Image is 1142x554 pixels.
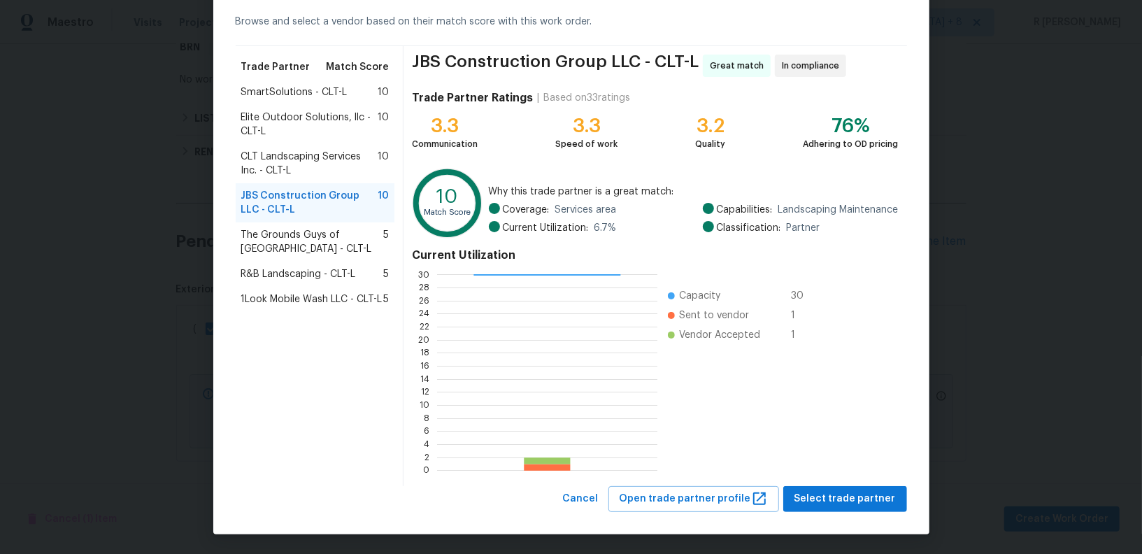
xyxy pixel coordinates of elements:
[383,228,389,256] span: 5
[412,91,533,105] h4: Trade Partner Ratings
[419,271,430,279] text: 30
[620,490,768,508] span: Open trade partner profile
[543,91,630,105] div: Based on 33 ratings
[420,322,430,331] text: 22
[717,203,773,217] span: Capabilities:
[791,289,813,303] span: 30
[420,401,430,409] text: 10
[679,328,760,342] span: Vendor Accepted
[378,111,389,138] span: 10
[412,137,478,151] div: Communication
[421,375,430,383] text: 14
[378,150,389,178] span: 10
[378,85,389,99] span: 10
[241,111,378,138] span: Elite Outdoor Solutions, llc - CLT-L
[778,203,899,217] span: Landscaping Maintenance
[557,486,604,512] button: Cancel
[437,187,459,207] text: 10
[555,119,618,133] div: 3.3
[424,440,430,448] text: 4
[425,453,430,462] text: 2
[533,91,543,105] div: |
[679,289,720,303] span: Capacity
[241,85,348,99] span: SmartSolutions - CLT-L
[555,203,617,217] span: Services area
[717,221,781,235] span: Classification:
[794,490,896,508] span: Select trade partner
[420,310,430,318] text: 24
[804,119,899,133] div: 76%
[241,189,378,217] span: JBS Construction Group LLC - CLT-L
[608,486,779,512] button: Open trade partner profile
[420,297,430,305] text: 26
[241,60,311,74] span: Trade Partner
[412,119,478,133] div: 3.3
[555,137,618,151] div: Speed of work
[679,308,749,322] span: Sent to vendor
[241,228,384,256] span: The Grounds Guys of [GEOGRAPHIC_DATA] - CLT-L
[489,185,899,199] span: Why this trade partner is a great match:
[421,362,430,370] text: 16
[710,59,769,73] span: Great match
[412,248,898,262] h4: Current Utilization
[563,490,599,508] span: Cancel
[383,267,389,281] span: 5
[424,208,471,216] text: Match Score
[503,203,550,217] span: Coverage:
[420,283,430,292] text: 28
[695,119,725,133] div: 3.2
[783,486,907,512] button: Select trade partner
[503,221,589,235] span: Current Utilization:
[422,388,430,397] text: 12
[383,292,389,306] span: 5
[421,349,430,357] text: 18
[241,267,356,281] span: R&B Landscaping - CLT-L
[424,414,430,422] text: 8
[412,55,699,77] span: JBS Construction Group LLC - CLT-L
[419,336,430,344] text: 20
[594,221,617,235] span: 6.7 %
[378,189,389,217] span: 10
[695,137,725,151] div: Quality
[791,328,813,342] span: 1
[424,427,430,436] text: 6
[424,467,430,475] text: 0
[791,308,813,322] span: 1
[787,221,820,235] span: Partner
[804,137,899,151] div: Adhering to OD pricing
[241,150,378,178] span: CLT Landscaping Services Inc. - CLT-L
[241,292,383,306] span: 1Look Mobile Wash LLC - CLT-L
[326,60,389,74] span: Match Score
[782,59,845,73] span: In compliance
